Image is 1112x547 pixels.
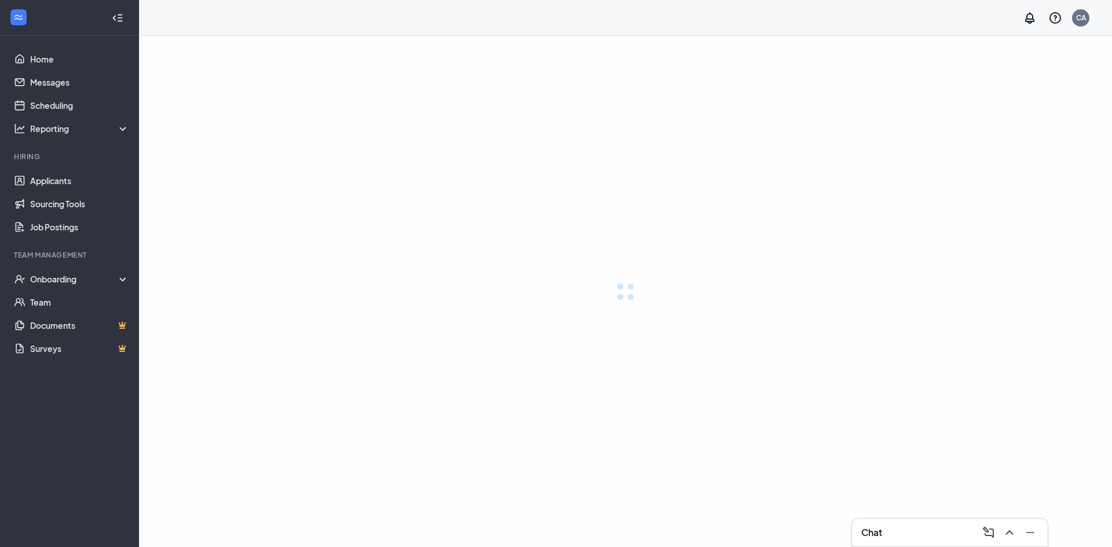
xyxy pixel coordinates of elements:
[14,152,127,161] div: Hiring
[14,123,25,134] svg: Analysis
[30,94,129,117] a: Scheduling
[1003,526,1016,539] svg: ChevronUp
[999,523,1018,542] button: ChevronUp
[13,12,24,23] svg: WorkstreamLogo
[30,123,130,134] div: Reporting
[1023,11,1037,25] svg: Notifications
[30,291,129,314] a: Team
[978,523,997,542] button: ComposeMessage
[861,526,882,539] h3: Chat
[982,526,996,539] svg: ComposeMessage
[1023,526,1037,539] svg: Minimize
[30,273,130,285] div: Onboarding
[30,47,129,71] a: Home
[30,71,129,94] a: Messages
[1020,523,1038,542] button: Minimize
[14,250,127,260] div: Team Management
[30,314,129,337] a: DocumentsCrown
[30,169,129,192] a: Applicants
[30,192,129,215] a: Sourcing Tools
[1076,13,1086,23] div: CA
[112,12,123,24] svg: Collapse
[30,215,129,238] a: Job Postings
[14,273,25,285] svg: UserCheck
[1048,11,1062,25] svg: QuestionInfo
[30,337,129,360] a: SurveysCrown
